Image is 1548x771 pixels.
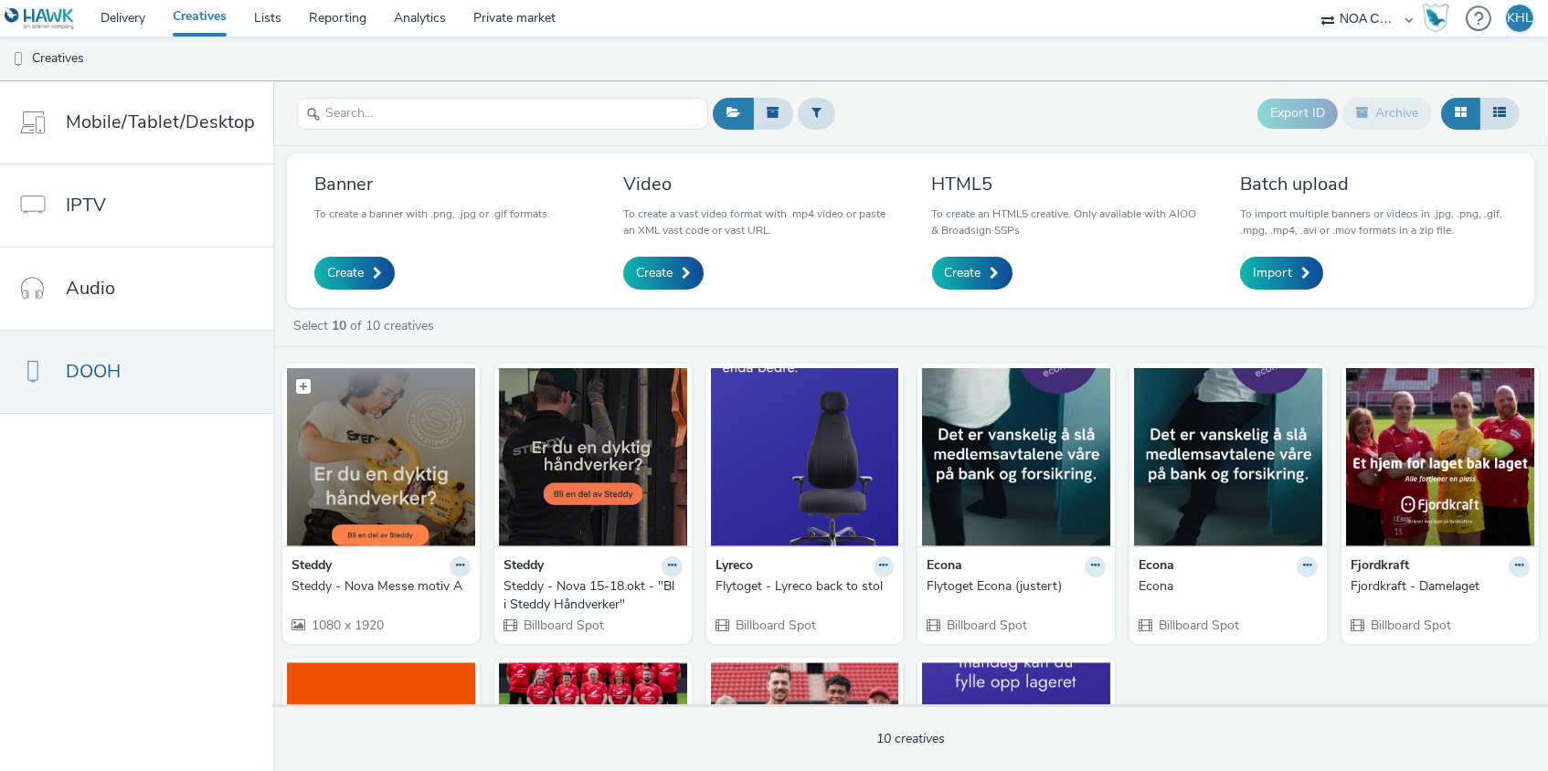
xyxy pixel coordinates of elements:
[932,172,1199,196] h3: HTML5
[310,617,384,634] span: 1080 x 1920
[504,577,675,615] div: Steddy - Nova 15-18.okt - "Bli Steddy Håndverker"
[1351,577,1522,596] div: Fjordkraft - Damelaget
[1351,556,1409,577] strong: Fjordkraft
[9,50,27,69] img: dooh
[932,206,1199,238] p: To create an HTML5 creative. Only available with AIOO & Broadsign SSPs
[734,617,816,634] span: Billboard Spot
[945,617,1027,634] span: Billboard Spot
[1369,617,1451,634] span: Billboard Spot
[876,730,945,747] span: 10 creatives
[1479,98,1520,129] button: Table
[66,358,121,385] span: DOOH
[623,172,890,196] h3: Video
[287,368,475,546] img: Steddy - Nova Messe motiv A visual
[1139,556,1174,577] strong: Econa
[927,577,1106,596] a: Flytoget Econa (justert)
[314,257,395,290] a: Create
[1157,617,1239,634] span: Billboard Spot
[716,577,887,596] div: Flytoget - Lyreco back to stol
[292,577,463,596] div: Steddy - Nova Messe motiv A
[1139,577,1318,596] a: Econa
[922,368,1110,546] img: Flytoget Econa (justert) visual
[716,556,753,577] strong: Lyreco
[1253,264,1292,282] span: Import
[504,577,683,615] a: Steddy - Nova 15-18.okt - "Bli Steddy Håndverker"
[711,368,899,546] img: Flytoget - Lyreco back to stol visual
[504,556,544,577] strong: Steddy
[927,556,962,577] strong: Econa
[292,556,332,577] strong: Steddy
[292,577,471,596] a: Steddy - Nova Messe motiv A
[499,368,687,546] img: Steddy - Nova 15-18.okt - "Bli Steddy Håndverker" visual
[314,206,550,222] p: To create a banner with .png, .jpg or .gif formats.
[297,98,708,130] input: Search...
[66,275,115,301] span: Audio
[716,577,895,596] a: Flytoget - Lyreco back to stol
[932,257,1013,290] a: Create
[927,577,1098,596] div: Flytoget Econa (justert)
[292,317,441,334] a: Select of 10 creatives
[1257,99,1338,128] button: Export ID
[332,317,346,334] strong: 10
[1342,98,1432,129] button: Archive
[1507,5,1532,32] div: KHL
[1240,206,1507,238] p: To import multiple banners or videos in .jpg, .png, .gif, .mpg, .mp4, .avi or .mov formats in a z...
[945,264,981,282] span: Create
[66,192,106,218] span: IPTV
[1441,98,1480,129] button: Grid
[636,264,673,282] span: Create
[623,257,704,290] a: Create
[1422,4,1449,33] img: Hawk Academy
[1139,577,1310,596] div: Econa
[1346,368,1534,546] img: Fjordkraft - Damelaget visual
[66,109,255,135] span: Mobile/Tablet/Desktop
[327,264,364,282] span: Create
[1240,257,1323,290] a: Import
[1351,577,1530,596] a: Fjordkraft - Damelaget
[1422,4,1457,33] a: Hawk Academy
[623,206,890,238] p: To create a vast video format with .mp4 video or paste an XML vast code or vast URL.
[1240,172,1507,196] h3: Batch upload
[522,617,604,634] span: Billboard Spot
[314,172,550,196] h3: Banner
[1134,368,1322,546] img: Econa visual
[5,7,75,30] img: undefined Logo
